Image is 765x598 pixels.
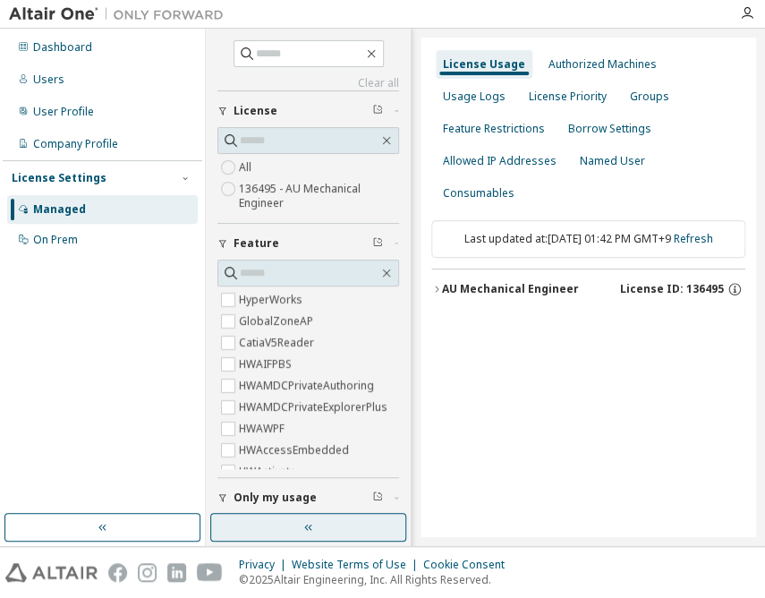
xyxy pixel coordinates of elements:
label: HWAMDCPrivateAuthoring [239,375,378,397]
img: instagram.svg [138,563,157,582]
span: Clear filter [372,236,383,251]
label: All [239,157,255,178]
div: Named User [580,154,645,168]
div: License Priority [529,90,607,104]
button: Feature [217,224,399,263]
div: Privacy [239,558,292,572]
span: Clear filter [372,104,383,118]
span: Feature [234,236,279,251]
div: Cookie Consent [423,558,515,572]
div: Borrow Settings [568,122,651,136]
label: GlobalZoneAP [239,311,317,332]
div: Dashboard [33,40,92,55]
img: facebook.svg [108,563,127,582]
button: License [217,91,399,131]
span: License ID: 136495 [620,282,724,296]
span: Clear filter [372,491,383,505]
label: 136495 - AU Mechanical Engineer [239,178,399,214]
a: Clear all [217,76,399,90]
div: License Settings [12,171,106,185]
img: Altair One [9,5,233,23]
div: Feature Restrictions [443,122,545,136]
div: Allowed IP Addresses [443,154,557,168]
div: License Usage [443,57,525,72]
img: youtube.svg [197,563,223,582]
div: Last updated at: [DATE] 01:42 PM GMT+9 [431,220,745,258]
button: AU Mechanical EngineerLicense ID: 136495 [431,269,745,309]
div: Consumables [443,186,514,201]
label: HWAIFPBS [239,354,295,375]
span: Only my usage [234,491,317,505]
label: CatiaV5Reader [239,332,318,354]
label: HyperWorks [239,289,306,311]
p: © 2025 Altair Engineering, Inc. All Rights Reserved. [239,572,515,587]
a: Refresh [674,231,713,246]
label: HWAMDCPrivateExplorerPlus [239,397,391,418]
div: Usage Logs [443,90,506,104]
div: On Prem [33,233,78,247]
img: altair_logo.svg [5,563,98,582]
button: Only my usage [217,478,399,517]
div: Authorized Machines [548,57,657,72]
label: HWAWPF [239,418,288,440]
div: Managed [33,202,86,217]
div: Website Terms of Use [292,558,423,572]
div: Groups [630,90,669,104]
label: HWAccessEmbedded [239,440,353,461]
label: HWActivate [239,461,300,483]
div: Company Profile [33,137,118,151]
img: linkedin.svg [167,563,186,582]
div: User Profile [33,105,94,119]
div: AU Mechanical Engineer [442,282,579,296]
div: Users [33,73,64,87]
span: License [234,104,277,118]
